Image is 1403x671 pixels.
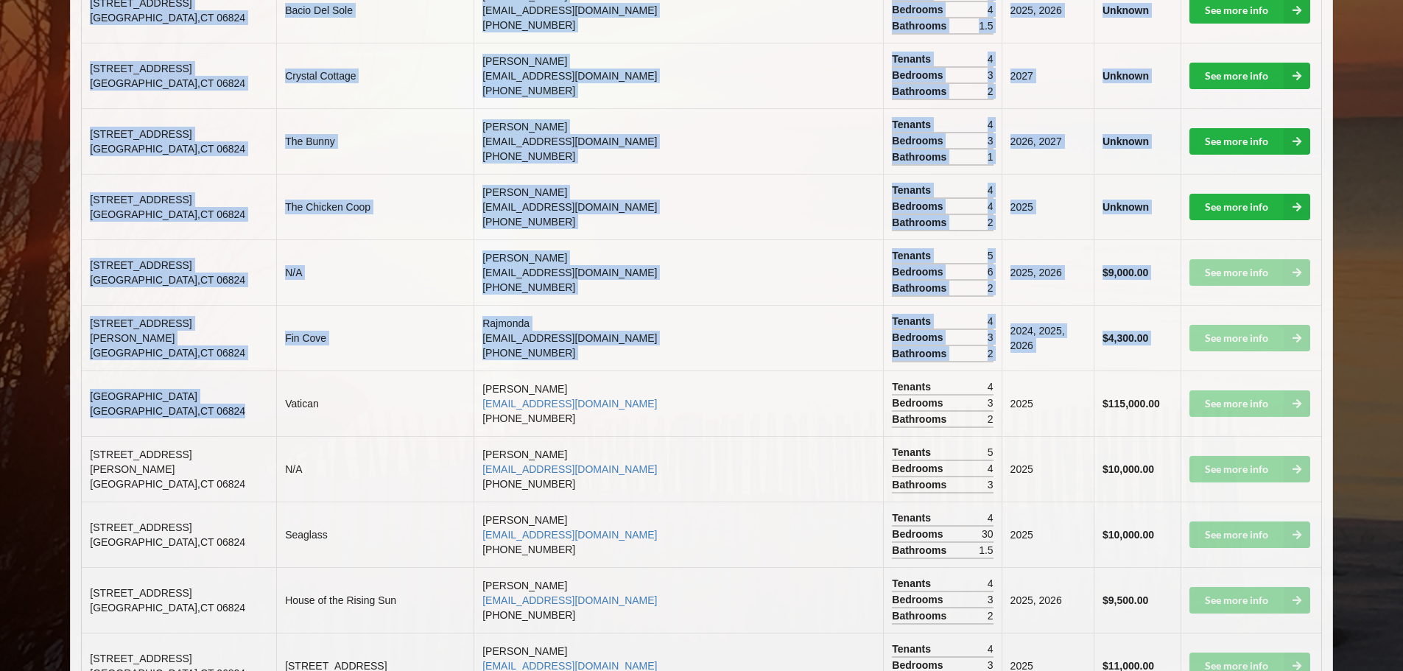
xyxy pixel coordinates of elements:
a: [EMAIL_ADDRESS][DOMAIN_NAME] [482,136,657,147]
a: [EMAIL_ADDRESS][DOMAIN_NAME] [482,398,657,410]
span: 4 [988,52,994,66]
span: [GEOGRAPHIC_DATA] , CT 06824 [90,536,245,548]
span: [GEOGRAPHIC_DATA] , CT 06824 [90,478,245,490]
td: Vatican [276,370,474,436]
span: 5 [988,248,994,263]
span: 2 [988,84,994,99]
span: [GEOGRAPHIC_DATA] , CT 06824 [90,208,245,220]
span: Bathrooms [892,477,950,492]
span: Bedrooms [892,133,946,148]
td: Seaglass [276,502,474,567]
span: Bedrooms [892,527,946,541]
b: $4,300.00 [1103,332,1148,344]
span: 2 [988,346,994,361]
span: [STREET_ADDRESS] [90,653,191,664]
td: 2025 [1002,436,1094,502]
td: [PERSON_NAME] [PHONE_NUMBER] [474,239,883,305]
span: 4 [988,576,994,591]
td: 2024, 2025, 2026 [1002,305,1094,370]
td: [PERSON_NAME] [PHONE_NUMBER] [474,436,883,502]
td: [PERSON_NAME] [PHONE_NUMBER] [474,108,883,174]
span: [GEOGRAPHIC_DATA] , CT 06824 [90,143,245,155]
span: Bathrooms [892,346,950,361]
a: [EMAIL_ADDRESS][DOMAIN_NAME] [482,529,657,541]
span: [GEOGRAPHIC_DATA] , CT 06824 [90,12,245,24]
span: [STREET_ADDRESS] [90,259,191,271]
span: 3 [988,68,994,82]
td: House of the Rising Sun [276,567,474,633]
span: 6 [988,264,994,279]
b: Unknown [1103,201,1149,213]
span: Tenants [892,248,935,263]
span: [STREET_ADDRESS] [90,63,191,74]
span: 3 [988,592,994,607]
a: [EMAIL_ADDRESS][DOMAIN_NAME] [482,594,657,606]
span: [STREET_ADDRESS][PERSON_NAME] [90,449,191,475]
a: See more info [1189,128,1310,155]
span: Tenants [892,576,935,591]
span: Bathrooms [892,412,950,426]
span: 3 [988,477,994,492]
span: Tenants [892,314,935,329]
span: 2 [988,215,994,230]
b: $9,500.00 [1103,594,1148,606]
a: See more info [1189,63,1310,89]
span: 2 [988,608,994,623]
a: [EMAIL_ADDRESS][DOMAIN_NAME] [482,4,657,16]
span: [GEOGRAPHIC_DATA] , CT 06824 [90,77,245,89]
b: $115,000.00 [1103,398,1160,410]
span: [STREET_ADDRESS][PERSON_NAME] [90,317,191,344]
td: 2025, 2026 [1002,567,1094,633]
td: 2026, 2027 [1002,108,1094,174]
td: Rajmonda [PHONE_NUMBER] [474,305,883,370]
span: Bathrooms [892,281,950,295]
span: 1.5 [979,18,993,33]
span: 1 [988,150,994,164]
span: 4 [988,314,994,329]
td: 2025 [1002,502,1094,567]
td: Fin Cove [276,305,474,370]
span: Bedrooms [892,330,946,345]
span: Bedrooms [892,199,946,214]
span: 3 [988,133,994,148]
span: 4 [988,2,994,17]
b: Unknown [1103,136,1149,147]
span: 3 [988,330,994,345]
span: Bedrooms [892,396,946,410]
span: [STREET_ADDRESS] [90,128,191,140]
span: 5 [988,445,994,460]
span: 4 [988,199,994,214]
b: $9,000.00 [1103,267,1148,278]
td: 2025 [1002,370,1094,436]
span: 4 [988,183,994,197]
span: Bedrooms [892,592,946,607]
b: $10,000.00 [1103,463,1154,475]
span: 3 [988,396,994,410]
td: [PERSON_NAME] [PHONE_NUMBER] [474,370,883,436]
span: [GEOGRAPHIC_DATA] , CT 06824 [90,274,245,286]
a: See more info [1189,194,1310,220]
span: 4 [988,461,994,476]
span: [GEOGRAPHIC_DATA] , CT 06824 [90,602,245,614]
span: Tenants [892,642,935,656]
a: [EMAIL_ADDRESS][DOMAIN_NAME] [482,70,657,82]
span: 2 [988,412,994,426]
span: Bedrooms [892,2,946,17]
td: [PERSON_NAME] [PHONE_NUMBER] [474,174,883,239]
span: Bedrooms [892,461,946,476]
b: Unknown [1103,70,1149,82]
td: [PERSON_NAME] [PHONE_NUMBER] [474,502,883,567]
span: 4 [988,117,994,132]
span: Tenants [892,379,935,394]
span: Bedrooms [892,68,946,82]
span: Tenants [892,445,935,460]
span: [STREET_ADDRESS] [90,194,191,205]
span: [GEOGRAPHIC_DATA] , CT 06824 [90,405,245,417]
td: The Bunny [276,108,474,174]
span: Bathrooms [892,18,950,33]
b: Unknown [1103,4,1149,16]
span: Bathrooms [892,215,950,230]
span: Tenants [892,117,935,132]
span: [STREET_ADDRESS] [90,587,191,599]
td: 2027 [1002,43,1094,108]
